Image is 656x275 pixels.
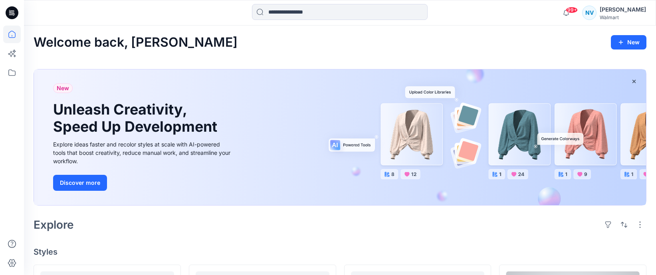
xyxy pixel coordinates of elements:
[53,140,233,165] div: Explore ideas faster and recolor styles at scale with AI-powered tools that boost creativity, red...
[34,247,646,257] h4: Styles
[582,6,597,20] div: NV
[611,35,646,49] button: New
[34,218,74,231] h2: Explore
[53,101,221,135] h1: Unleash Creativity, Speed Up Development
[53,175,107,191] button: Discover more
[53,175,233,191] a: Discover more
[600,14,646,20] div: Walmart
[600,5,646,14] div: [PERSON_NAME]
[57,83,69,93] span: New
[566,7,578,13] span: 99+
[34,35,238,50] h2: Welcome back, [PERSON_NAME]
